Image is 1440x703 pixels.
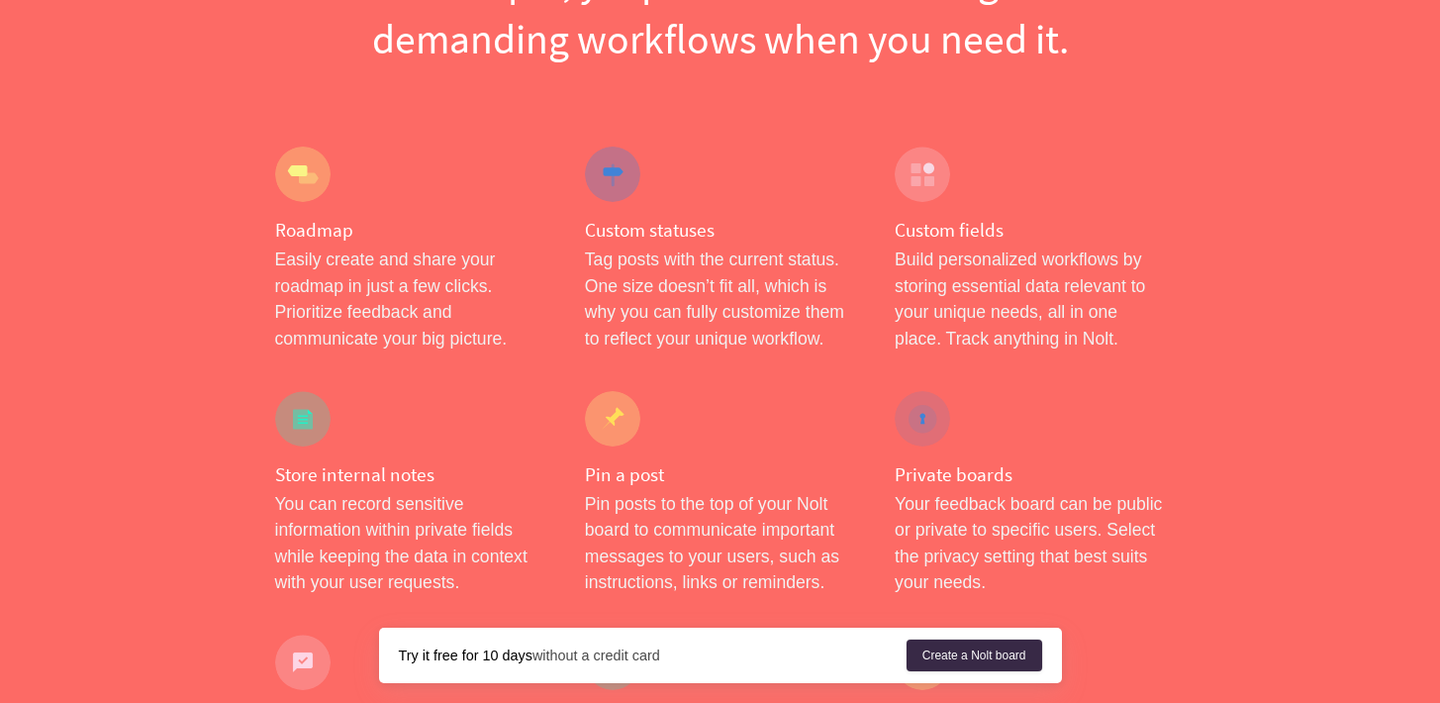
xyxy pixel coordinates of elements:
h4: Roadmap [275,218,545,243]
a: Create a Nolt board [907,640,1042,671]
h4: Pin a post [585,462,855,487]
p: Your feedback board can be public or private to specific users. Select the privacy setting that b... [895,491,1165,596]
h4: Private boards [895,462,1165,487]
h4: Custom fields [895,218,1165,243]
p: Tag posts with the current status. One size doesn’t fit all, which is why you can fully customize... [585,247,855,351]
h4: Store internal notes [275,462,545,487]
strong: Try it free for 10 days [399,648,532,663]
div: without a credit card [399,646,907,665]
p: You can record sensitive information within private fields while keeping the data in context with... [275,491,545,596]
p: Pin posts to the top of your Nolt board to communicate important messages to your users, such as ... [585,491,855,596]
h4: Custom statuses [585,218,855,243]
p: Build personalized workflows by storing essential data relevant to your unique needs, all in one ... [895,247,1165,351]
p: Easily create and share your roadmap in just a few clicks. Prioritize feedback and communicate yo... [275,247,545,351]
